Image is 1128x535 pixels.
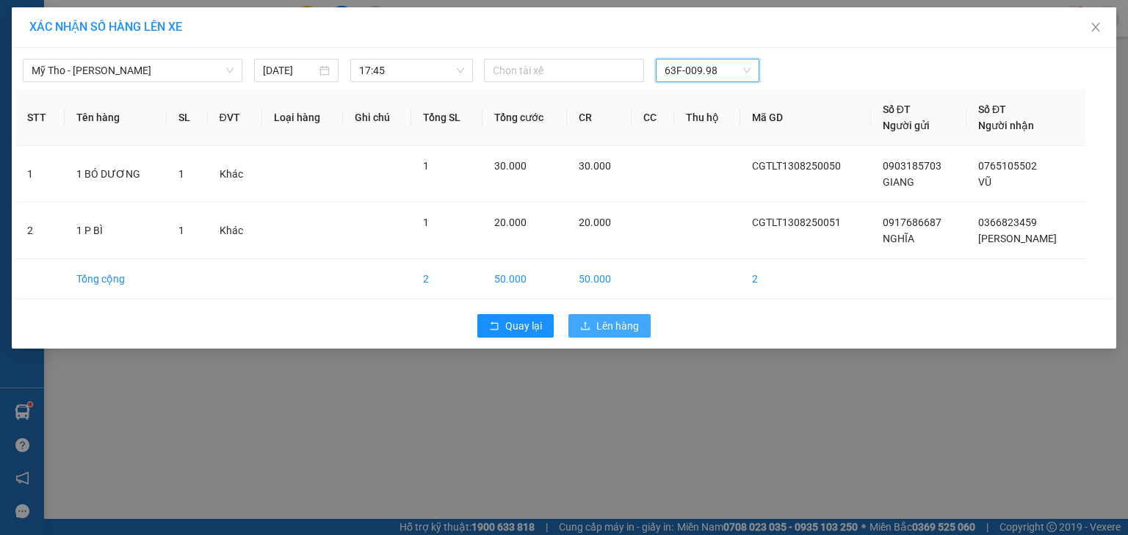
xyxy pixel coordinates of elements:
td: 2 [15,203,65,259]
td: Tổng cộng [65,259,166,299]
span: 1 [423,216,429,228]
span: 1 [178,168,184,180]
td: 1 [15,146,65,203]
span: VŨ [978,176,991,188]
span: 0917686687 [883,216,941,228]
span: 1 [178,225,184,236]
span: 0903185703 [883,160,941,172]
span: 20.000 [494,216,527,228]
span: upload [580,321,590,332]
th: Thu hộ [674,90,740,146]
span: Lên hàng [596,318,639,334]
span: 0765105502 [978,160,1037,172]
td: 1 BÓ DƯƠNG [65,146,166,203]
th: Tên hàng [65,90,166,146]
td: 50.000 [482,259,567,299]
th: Loại hàng [262,90,343,146]
td: 2 [411,259,482,299]
th: Mã GD [740,90,871,146]
span: 63F-009.98 [665,59,750,81]
th: STT [15,90,65,146]
th: SL [167,90,208,146]
span: 1 [423,160,429,172]
th: Ghi chú [343,90,411,146]
span: XÁC NHẬN SỐ HÀNG LÊN XE [29,20,182,34]
td: 50.000 [567,259,632,299]
text: CGTLT1308250051 [68,70,267,95]
span: Mỹ Tho - Hồ Chí Minh [32,59,234,81]
span: Số ĐT [978,103,1006,115]
input: 13/08/2025 [263,62,317,79]
th: ĐVT [208,90,262,146]
td: 1 P BÌ [65,203,166,259]
th: CC [632,90,674,146]
button: Close [1075,7,1116,48]
td: Khác [208,203,262,259]
span: 20.000 [579,216,611,228]
span: 30.000 [579,160,611,172]
span: CGTLT1308250050 [752,160,841,172]
td: Khác [208,146,262,203]
span: 30.000 [494,160,527,172]
span: GIANG [883,176,914,188]
span: close [1090,21,1102,33]
span: 0366823459 [978,216,1037,228]
td: 2 [740,259,871,299]
span: NGHĨA [883,233,914,244]
th: Tổng cước [482,90,567,146]
span: rollback [489,321,499,332]
div: Chợ Gạo [8,105,327,144]
button: uploadLên hàng [568,314,651,338]
span: 17:45 [359,59,465,81]
span: Người nhận [978,120,1034,131]
span: Người gửi [883,120,930,131]
th: CR [567,90,632,146]
span: CGTLT1308250051 [752,216,841,228]
span: Số ĐT [883,103,911,115]
th: Tổng SL [411,90,482,146]
span: [PERSON_NAME] [978,233,1057,244]
button: rollbackQuay lại [477,314,554,338]
span: Quay lại [505,318,542,334]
